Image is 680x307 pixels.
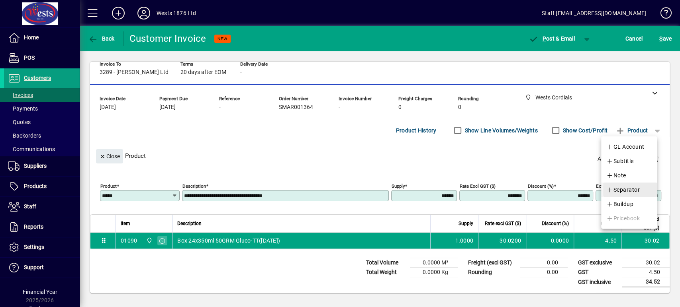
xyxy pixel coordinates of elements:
button: Pricebook [601,211,657,225]
button: Subtitle [601,154,657,168]
button: Note [601,168,657,183]
button: GL Account [601,140,657,154]
span: Note [606,171,626,180]
span: Separator [606,185,640,194]
span: GL Account [606,142,645,152]
button: Separator [601,183,657,197]
span: Buildup [606,199,633,209]
button: Buildup [601,197,657,211]
span: Pricebook [606,214,640,223]
span: Subtitle [606,156,634,166]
